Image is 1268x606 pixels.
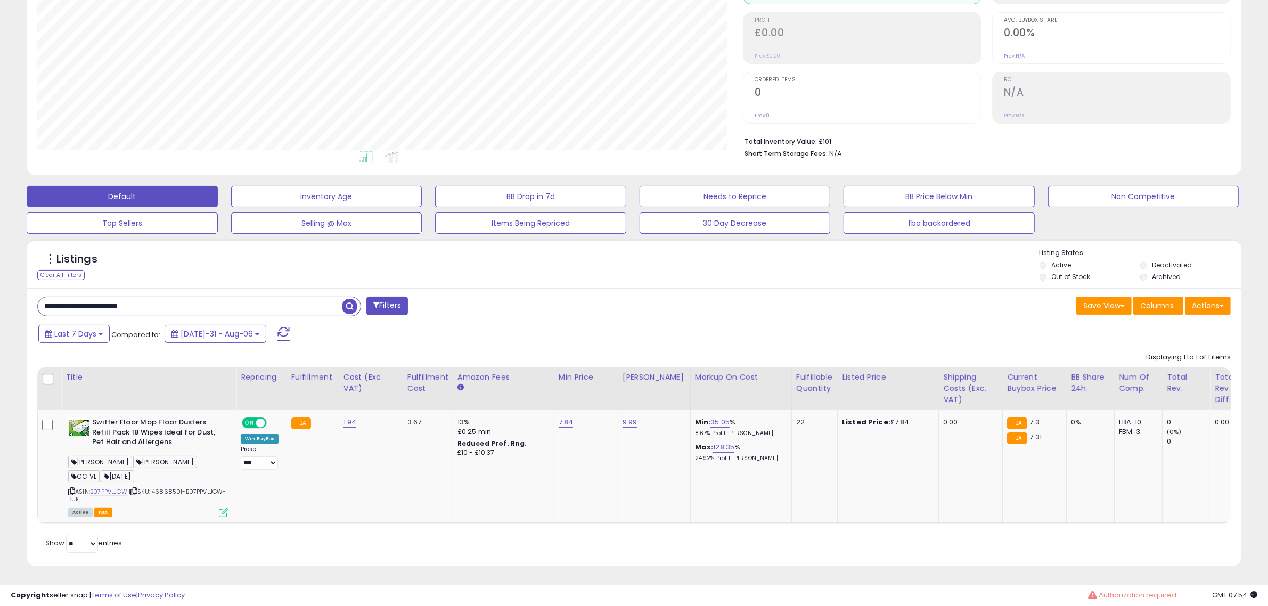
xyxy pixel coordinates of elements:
label: Active [1051,260,1071,269]
p: 24.92% Profit [PERSON_NAME] [695,455,783,462]
img: 51wlsZx4r0L._SL40_.jpg [68,417,89,439]
div: Cost (Exc. VAT) [343,372,398,394]
small: FBA [1007,417,1027,429]
div: Fulfillment Cost [407,372,448,394]
small: Prev: £0.00 [755,53,780,59]
small: Prev: 0 [755,112,770,119]
label: Out of Stock [1051,272,1090,281]
th: The percentage added to the cost of goods (COGS) that forms the calculator for Min & Max prices. [690,367,791,410]
span: ROI [1004,77,1230,83]
span: 7.31 [1030,432,1042,442]
span: [PERSON_NAME] [133,456,197,468]
a: Terms of Use [91,590,136,600]
b: Swiffer Floor Mop Floor Dusters Refill Pack 18 Wipes Ideal for Dust, Pet Hair and Allergens [92,417,222,450]
span: [DATE]-31 - Aug-06 [181,329,253,339]
span: Profit [755,18,981,23]
div: [PERSON_NAME] [623,372,686,383]
div: Repricing [241,372,282,383]
a: 9.99 [623,417,637,428]
div: £0.25 min [457,427,546,437]
div: Win BuyBox [241,434,279,444]
button: Needs to Reprice [640,186,831,207]
small: Amazon Fees. [457,383,464,392]
div: 3.67 [407,417,445,427]
button: Top Sellers [27,212,218,234]
div: 0.00 [943,417,994,427]
button: Inventory Age [231,186,422,207]
small: (0%) [1167,428,1182,436]
button: Last 7 Days [38,325,110,343]
strong: Copyright [11,590,50,600]
b: Short Term Storage Fees: [745,149,828,158]
b: Reduced Prof. Rng. [457,439,527,448]
button: BB Price Below Min [844,186,1035,207]
small: Prev: N/A [1004,112,1025,119]
span: Show: entries [45,538,122,548]
h5: Listings [56,252,97,267]
div: £7.84 [842,417,930,427]
div: 0 [1167,437,1210,446]
div: 0% [1071,417,1106,427]
span: [PERSON_NAME] [68,456,132,468]
b: Min: [695,417,711,427]
b: Max: [695,442,714,452]
small: FBA [291,417,311,429]
div: Total Rev. Diff. [1215,372,1235,405]
div: % [695,417,783,437]
small: Prev: N/A [1004,53,1025,59]
h2: 0.00% [1004,27,1230,41]
span: Avg. Buybox Share [1004,18,1230,23]
p: 8.67% Profit [PERSON_NAME] [695,430,783,437]
span: | SKU: 46868501-B07PPVLJGW-BUK [68,487,226,503]
div: Fulfillment [291,372,334,383]
button: Filters [366,297,408,315]
small: FBA [1007,432,1027,444]
a: 1.94 [343,417,357,428]
b: Total Inventory Value: [745,137,817,146]
label: Archived [1152,272,1181,281]
div: FBA: 10 [1119,417,1154,427]
span: Last 7 Days [54,329,96,339]
div: Displaying 1 to 1 of 1 items [1146,353,1231,363]
b: Listed Price: [842,417,890,427]
button: Items Being Repriced [435,212,626,234]
div: Total Rev. [1167,372,1206,394]
div: seller snap | | [11,591,185,601]
span: Ordered Items [755,77,981,83]
div: Markup on Cost [695,372,787,383]
button: Selling @ Max [231,212,422,234]
h2: 0 [755,86,981,101]
div: Listed Price [842,372,934,383]
button: Save View [1076,297,1132,315]
div: ASIN: [68,417,228,516]
div: % [695,443,783,462]
div: £10 - £10.37 [457,448,546,457]
button: Columns [1133,297,1183,315]
a: B07PPVLJGW [90,487,127,496]
span: Compared to: [111,330,160,340]
span: FBA [94,508,112,517]
span: OFF [265,419,282,428]
div: 0 [1167,417,1210,427]
span: N/A [829,149,842,159]
div: FBM: 3 [1119,427,1154,437]
h2: £0.00 [755,27,981,41]
span: All listings currently available for purchase on Amazon [68,508,93,517]
div: Fulfillable Quantity [796,372,833,394]
div: 0.00 [1215,417,1231,427]
button: Default [27,186,218,207]
button: BB Drop in 7d [435,186,626,207]
button: Non Competitive [1048,186,1239,207]
p: Listing States: [1040,248,1241,258]
div: Current Buybox Price [1007,372,1062,394]
div: Title [66,372,232,383]
div: Preset: [241,446,279,470]
button: 30 Day Decrease [640,212,831,234]
span: ON [243,419,256,428]
button: Actions [1185,297,1231,315]
div: Shipping Costs (Exc. VAT) [943,372,998,405]
a: 7.84 [559,417,574,428]
a: Privacy Policy [138,590,185,600]
label: Deactivated [1152,260,1192,269]
button: fba backordered [844,212,1035,234]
